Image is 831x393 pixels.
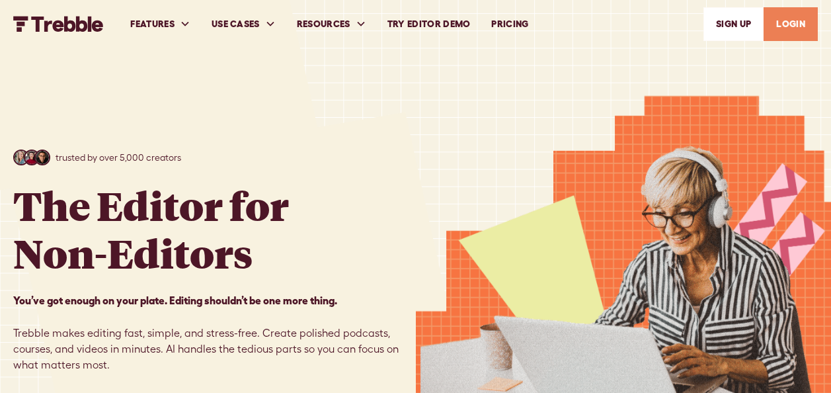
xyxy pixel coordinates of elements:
[286,1,377,47] div: RESOURCES
[703,7,764,41] a: SIGn UP
[297,17,350,31] div: RESOURCES
[13,16,104,32] img: Trebble FM Logo
[13,16,104,32] a: home
[120,1,201,47] div: FEATURES
[56,151,181,165] p: trusted by over 5,000 creators
[481,1,539,47] a: PRICING
[13,292,416,373] p: Trebble makes editing fast, simple, and stress-free. Create polished podcasts, courses, and video...
[13,181,289,277] h1: The Editor for Non-Editors
[13,294,337,306] strong: You’ve got enough on your plate. Editing shouldn’t be one more thing. ‍
[764,7,818,41] a: LOGIN
[212,17,260,31] div: USE CASES
[130,17,175,31] div: FEATURES
[377,1,481,47] a: Try Editor Demo
[201,1,286,47] div: USE CASES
